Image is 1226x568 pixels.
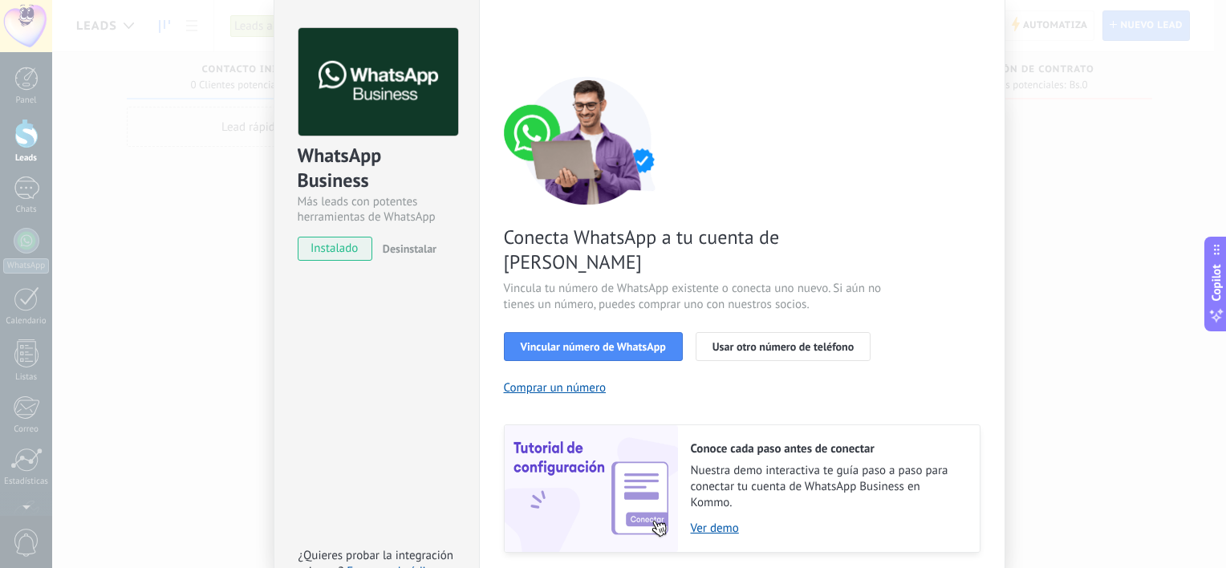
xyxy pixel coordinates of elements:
span: Vincular número de WhatsApp [521,341,666,352]
img: connect number [504,76,672,205]
button: Vincular número de WhatsApp [504,332,683,361]
a: Ver demo [691,521,964,536]
span: Conecta WhatsApp a tu cuenta de [PERSON_NAME] [504,225,886,274]
button: Desinstalar [376,237,436,261]
div: Más leads con potentes herramientas de WhatsApp [298,194,456,225]
span: Desinstalar [383,241,436,256]
span: Vincula tu número de WhatsApp existente o conecta uno nuevo. Si aún no tienes un número, puedes c... [504,281,886,313]
h2: Conoce cada paso antes de conectar [691,441,964,456]
span: Copilot [1208,265,1224,302]
div: WhatsApp Business [298,143,456,194]
img: logo_main.png [298,28,458,136]
button: Usar otro número de teléfono [696,332,871,361]
span: Nuestra demo interactiva te guía paso a paso para conectar tu cuenta de WhatsApp Business en Kommo. [691,463,964,511]
button: Comprar un número [504,380,607,396]
span: instalado [298,237,371,261]
span: Usar otro número de teléfono [712,341,854,352]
